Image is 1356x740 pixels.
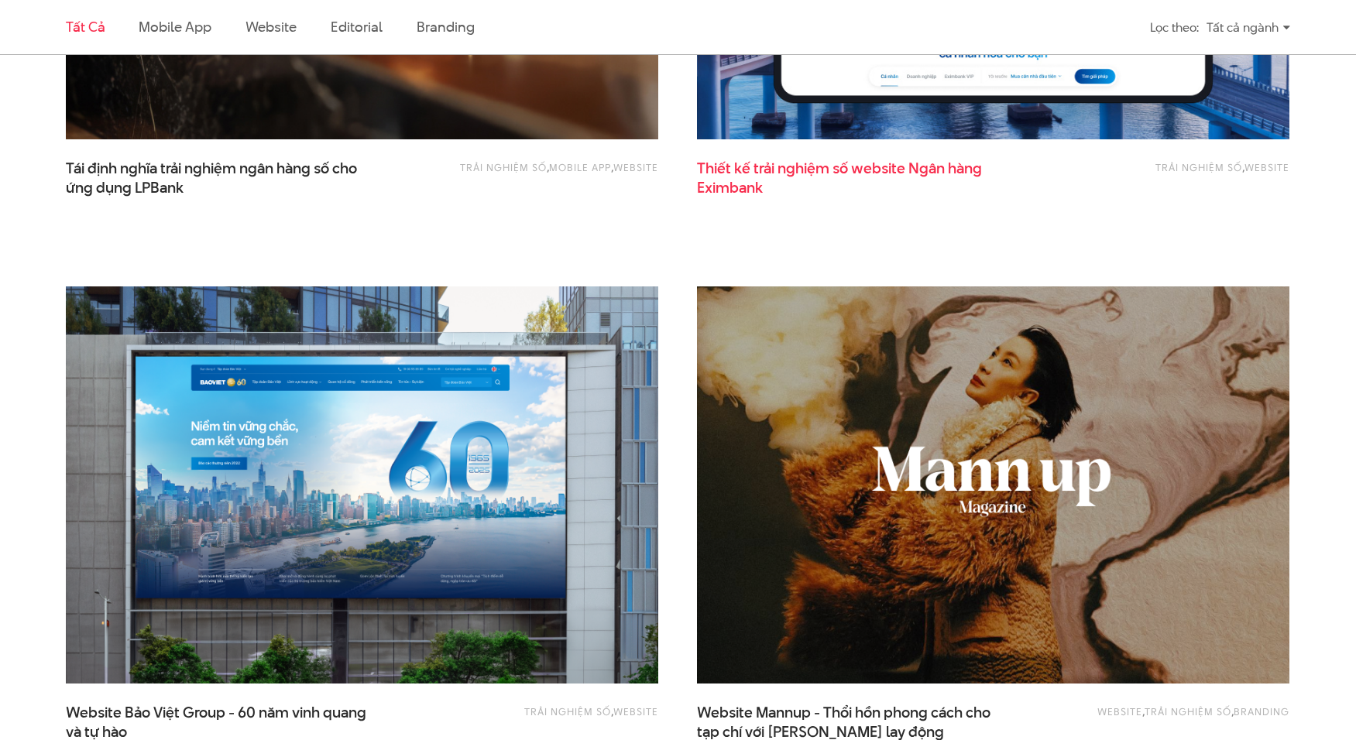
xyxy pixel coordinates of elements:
span: Thiết kế trải nghiệm số website Ngân hàng [697,159,1007,197]
div: , , [1052,703,1289,734]
img: website Mann up [697,286,1289,683]
div: , [421,703,658,734]
a: Mobile app [549,160,611,174]
a: Branding [1234,704,1289,718]
div: Lọc theo: [1150,14,1199,41]
a: Trải nghiệm số [1145,704,1231,718]
div: , , [421,159,658,190]
img: BaoViet 60 năm [66,286,658,683]
a: Website [613,160,658,174]
a: Tất cả [66,17,105,36]
a: Website [1244,160,1289,174]
a: Trải nghiệm số [524,704,611,718]
a: Tái định nghĩa trải nghiệm ngân hàng số choứng dụng LPBank [66,159,376,197]
span: Eximbank [697,178,763,198]
a: Website [613,704,658,718]
a: Trải nghiệm số [460,160,547,174]
span: Tái định nghĩa trải nghiệm ngân hàng số cho [66,159,376,197]
a: Mobile app [139,17,211,36]
a: Editorial [331,17,383,36]
div: Tất cả ngành [1207,14,1290,41]
a: Thiết kế trải nghiệm số website Ngân hàngEximbank [697,159,1007,197]
a: Branding [417,17,474,36]
a: Website [245,17,297,36]
a: Website [1097,704,1142,718]
a: Trải nghiệm số [1155,160,1242,174]
div: , [1052,159,1289,190]
span: ứng dụng LPBank [66,178,184,198]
